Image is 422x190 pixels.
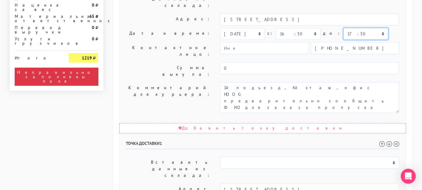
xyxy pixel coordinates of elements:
[119,123,406,133] div: Добавить точку доставки
[401,169,416,184] div: Open Intercom Messenger
[10,37,64,45] div: Услуги грузчиков
[121,157,216,181] label: Вставить данные из склада:
[82,55,92,61] strong: 1219
[10,3,64,12] div: Наценка за вес
[220,82,399,113] textarea: 3й подъезд, 4й этаж, офис HOOG предварительно сообщить ФИО для заказа пропуска
[15,68,98,86] div: Неправильно заполнены поля
[89,13,94,19] strong: 65
[220,42,308,54] input: Имя
[15,53,60,60] div: Итого
[92,36,94,42] strong: 0
[92,25,94,30] strong: 0
[126,141,400,149] h6: Точка доставки
[121,28,216,40] label: Дата и время:
[323,28,341,39] label: до:
[121,42,216,60] label: Контактное лицо:
[10,25,64,34] div: Перевод выручки
[121,13,216,25] label: Адрес:
[311,42,399,54] input: Телефон
[121,82,216,113] label: Комментарий для курьера:
[160,141,162,146] span: 1
[92,2,94,8] strong: 0
[121,62,216,80] label: Сумма выкупа:
[267,28,273,39] label: c:
[10,14,64,23] div: Материальная ответственность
